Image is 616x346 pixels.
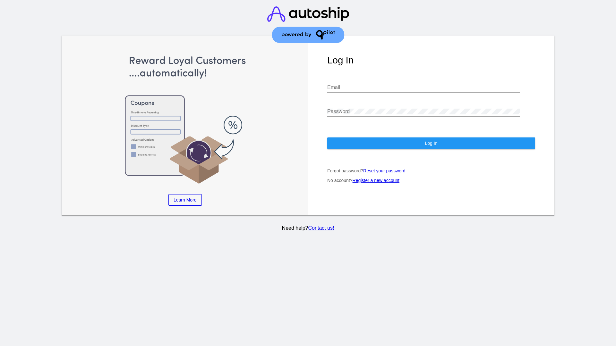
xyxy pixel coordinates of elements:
[327,137,535,149] button: Log In
[327,168,535,173] p: Forgot password?
[61,225,556,231] p: Need help?
[174,197,197,202] span: Learn More
[353,178,399,183] a: Register a new account
[327,55,535,66] h1: Log In
[81,55,289,185] img: Apply Coupons Automatically to Scheduled Orders with QPilot
[363,168,406,173] a: Reset your password
[425,141,437,146] span: Log In
[168,194,202,206] a: Learn More
[327,178,535,183] p: No account?
[327,85,520,90] input: Email
[308,225,334,231] a: Contact us!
